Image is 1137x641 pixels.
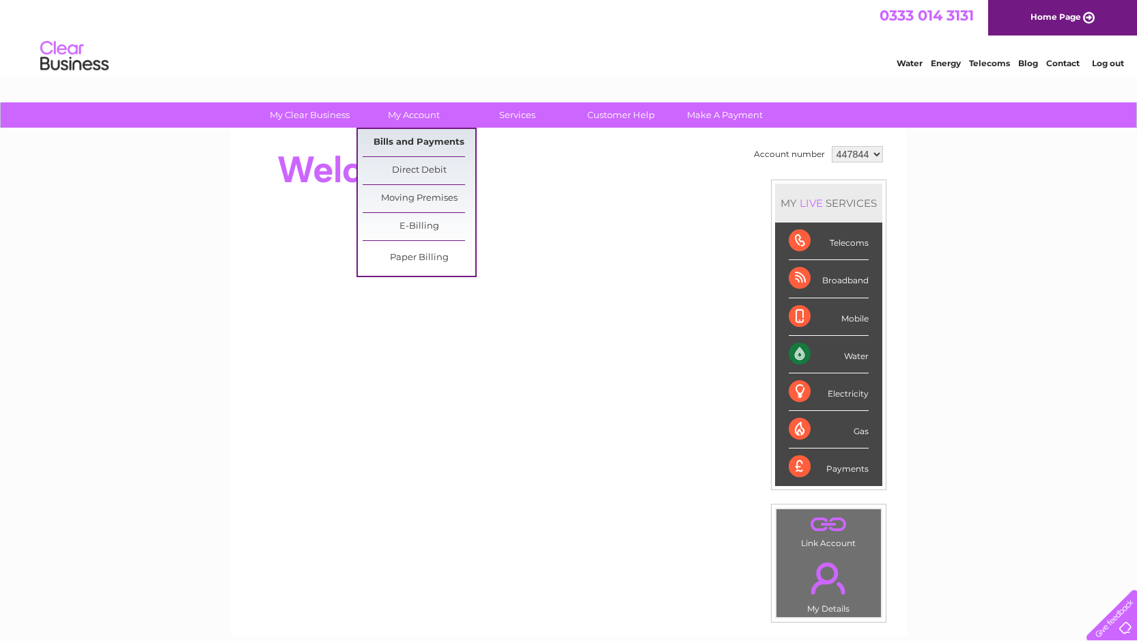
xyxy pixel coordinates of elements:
div: MY SERVICES [775,184,882,223]
div: Telecoms [789,223,869,260]
div: LIVE [797,197,826,210]
td: Account number [750,143,828,166]
a: Paper Billing [363,244,475,272]
a: My Account [357,102,470,128]
div: Electricity [789,373,869,411]
div: Water [789,336,869,373]
a: Energy [931,58,961,68]
a: Bills and Payments [363,129,475,156]
a: . [780,554,878,602]
a: 0333 014 3131 [880,7,974,24]
a: Customer Help [565,102,677,128]
a: Log out [1092,58,1124,68]
a: Blog [1018,58,1038,68]
div: Gas [789,411,869,448]
td: Link Account [776,509,882,552]
a: Water [897,58,923,68]
a: Direct Debit [363,157,475,184]
div: Payments [789,448,869,485]
a: Services [461,102,574,128]
a: Contact [1046,58,1080,68]
div: Broadband [789,260,869,298]
div: Clear Business is a trading name of Verastar Limited (registered in [GEOGRAPHIC_DATA] No. 3667643... [247,8,892,66]
a: Moving Premises [363,185,475,212]
a: Make A Payment [669,102,781,128]
div: Mobile [789,298,869,336]
a: My Clear Business [253,102,366,128]
td: My Details [776,551,882,618]
a: . [780,513,878,537]
a: Telecoms [969,58,1010,68]
a: E-Billing [363,213,475,240]
img: logo.png [40,35,109,77]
